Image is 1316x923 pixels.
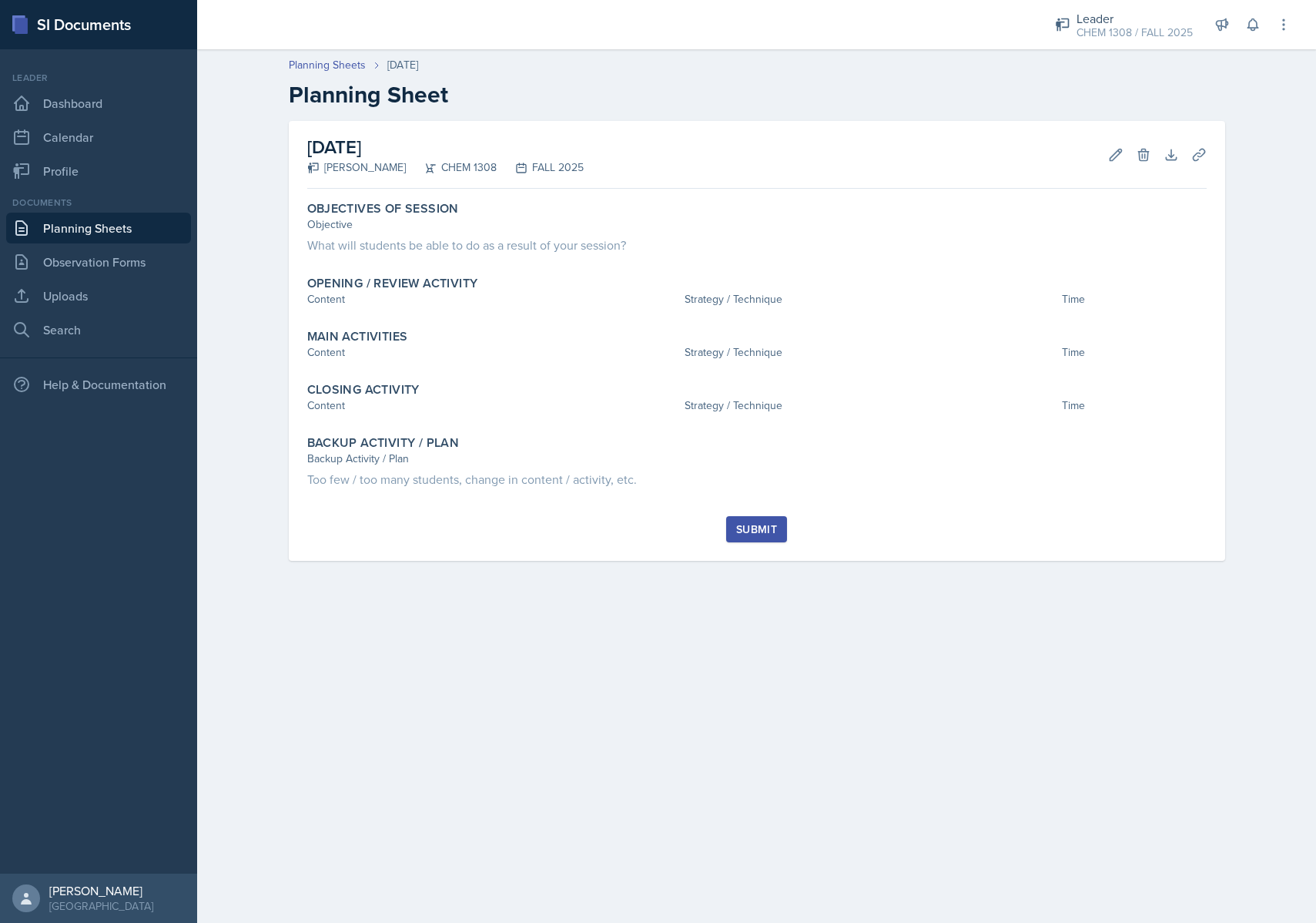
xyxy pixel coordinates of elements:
div: Too few / too many students, change in content / activity, etc. [307,470,1207,488]
div: [PERSON_NAME] [49,883,153,898]
div: Content [307,344,678,361]
a: Planning Sheets [289,57,366,73]
div: Leader [1077,9,1193,28]
label: Backup Activity / Plan [307,435,460,451]
a: Uploads [6,280,191,311]
div: [DATE] [387,57,418,73]
div: Content [307,398,678,414]
div: What will students be able to do as a result of your session? [307,236,1207,254]
div: [GEOGRAPHIC_DATA] [49,898,153,914]
div: Time [1062,291,1207,307]
div: Strategy / Technique [685,291,1056,307]
a: Profile [6,156,191,186]
div: [PERSON_NAME] [307,159,406,176]
label: Objectives of Session [307,201,459,216]
div: Documents [6,196,191,210]
button: Submit [726,516,787,542]
div: Leader [6,71,191,85]
a: Observation Forms [6,247,191,277]
div: Time [1062,344,1207,361]
label: Closing Activity [307,382,420,398]
h2: [DATE] [307,133,584,161]
div: Backup Activity / Plan [307,451,1207,467]
div: Submit [736,523,777,535]
label: Opening / Review Activity [307,276,478,291]
h2: Planning Sheet [289,81,1225,109]
div: CHEM 1308 [406,159,497,176]
a: Planning Sheets [6,213,191,243]
div: Help & Documentation [6,369,191,400]
div: Content [307,291,678,307]
div: Time [1062,398,1207,414]
div: FALL 2025 [497,159,584,176]
div: Strategy / Technique [685,344,1056,361]
a: Dashboard [6,88,191,119]
a: Calendar [6,122,191,153]
div: Objective [307,216,1207,233]
div: CHEM 1308 / FALL 2025 [1077,25,1193,41]
label: Main Activities [307,329,408,344]
a: Search [6,314,191,345]
div: Strategy / Technique [685,398,1056,414]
